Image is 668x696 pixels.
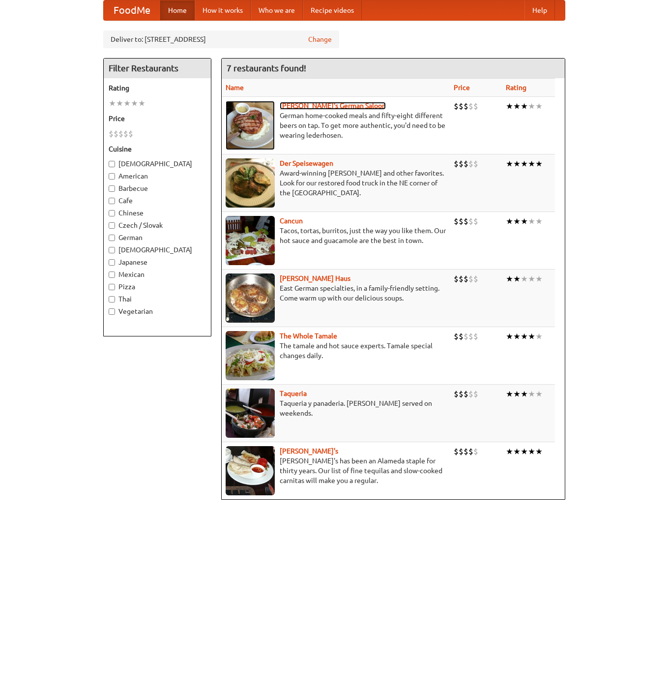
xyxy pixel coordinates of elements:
[464,331,468,342] li: $
[226,158,275,208] img: speisewagen.jpg
[506,273,513,284] li: ★
[528,389,535,399] li: ★
[109,296,115,303] input: Thai
[535,331,543,342] li: ★
[473,331,478,342] li: $
[535,216,543,227] li: ★
[114,128,118,139] li: $
[513,446,521,457] li: ★
[226,101,275,150] img: esthers.jpg
[303,0,362,20] a: Recipe videos
[473,216,478,227] li: $
[468,389,473,399] li: $
[528,158,535,169] li: ★
[464,158,468,169] li: $
[226,273,275,323] img: kohlhaus.jpg
[226,283,446,303] p: East German specialties, in a family-friendly setting. Come warm up with our delicious soups.
[226,84,244,91] a: Name
[280,159,333,167] b: Der Speisewagen
[251,0,303,20] a: Who we are
[109,98,116,109] li: ★
[528,331,535,342] li: ★
[109,235,115,241] input: German
[109,247,115,253] input: [DEMOGRAPHIC_DATA]
[521,158,528,169] li: ★
[468,158,473,169] li: $
[521,389,528,399] li: ★
[454,101,459,112] li: $
[226,341,446,361] p: The tamale and hot sauce experts. Tamale special changes daily.
[226,398,446,418] p: Taqueria y panaderia. [PERSON_NAME] served on weekends.
[454,216,459,227] li: $
[160,0,195,20] a: Home
[454,446,459,457] li: $
[528,216,535,227] li: ★
[528,101,535,112] li: ★
[226,331,275,380] img: wholetamale.jpg
[109,161,115,167] input: [DEMOGRAPHIC_DATA]
[109,270,206,279] label: Mexican
[454,84,470,91] a: Price
[118,128,123,139] li: $
[123,128,128,139] li: $
[521,331,528,342] li: ★
[464,101,468,112] li: $
[506,84,526,91] a: Rating
[454,273,459,284] li: $
[109,308,115,315] input: Vegetarian
[280,274,350,282] a: [PERSON_NAME] Haus
[521,101,528,112] li: ★
[195,0,251,20] a: How it works
[109,173,115,180] input: American
[468,216,473,227] li: $
[464,273,468,284] li: $
[468,446,473,457] li: $
[473,389,478,399] li: $
[506,101,513,112] li: ★
[513,389,521,399] li: ★
[227,63,306,73] ng-pluralize: 7 restaurants found!
[226,446,275,495] img: pedros.jpg
[454,389,459,399] li: $
[109,196,206,206] label: Cafe
[459,158,464,169] li: $
[123,98,131,109] li: ★
[131,98,138,109] li: ★
[104,0,160,20] a: FoodMe
[280,217,303,225] a: Cancun
[109,185,115,192] input: Barbecue
[506,158,513,169] li: ★
[535,158,543,169] li: ★
[226,216,275,265] img: cancun.jpg
[280,102,386,110] a: [PERSON_NAME]'s German Saloon
[459,101,464,112] li: $
[109,259,115,266] input: Japanese
[226,456,446,485] p: [PERSON_NAME]'s has been an Alameda staple for thirty years. Our list of fine tequilas and slow-c...
[109,208,206,218] label: Chinese
[109,257,206,267] label: Japanese
[468,101,473,112] li: $
[464,389,468,399] li: $
[513,101,521,112] li: ★
[513,331,521,342] li: ★
[459,216,464,227] li: $
[528,273,535,284] li: ★
[513,158,521,169] li: ★
[513,273,521,284] li: ★
[104,59,211,78] h4: Filter Restaurants
[109,306,206,316] label: Vegetarian
[468,273,473,284] li: $
[226,111,446,140] p: German home-cooked meals and fifty-eight different beers on tap. To get more authentic, you'd nee...
[459,389,464,399] li: $
[521,273,528,284] li: ★
[280,447,338,455] b: [PERSON_NAME]'s
[109,128,114,139] li: $
[109,272,115,278] input: Mexican
[459,331,464,342] li: $
[109,220,206,230] label: Czech / Slovak
[473,158,478,169] li: $
[535,389,543,399] li: ★
[109,144,206,154] h5: Cuisine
